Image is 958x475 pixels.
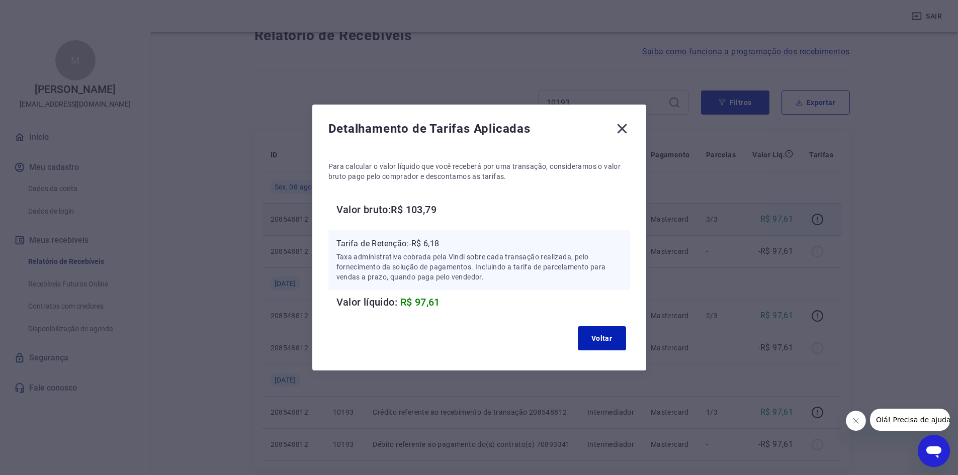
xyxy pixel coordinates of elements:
h6: Valor líquido: [336,294,630,310]
p: Para calcular o valor líquido que você receberá por uma transação, consideramos o valor bruto pag... [328,161,630,181]
span: Olá! Precisa de ajuda? [6,7,84,15]
iframe: Fechar mensagem [846,411,866,431]
div: Detalhamento de Tarifas Aplicadas [328,121,630,141]
iframe: Mensagem da empresa [870,409,950,431]
p: Taxa administrativa cobrada pela Vindi sobre cada transação realizada, pelo fornecimento da soluç... [336,252,622,282]
iframe: Botão para abrir a janela de mensagens [918,435,950,467]
button: Voltar [578,326,626,350]
h6: Valor bruto: R$ 103,79 [336,202,630,218]
span: R$ 97,61 [400,296,440,308]
p: Tarifa de Retenção: -R$ 6,18 [336,238,622,250]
